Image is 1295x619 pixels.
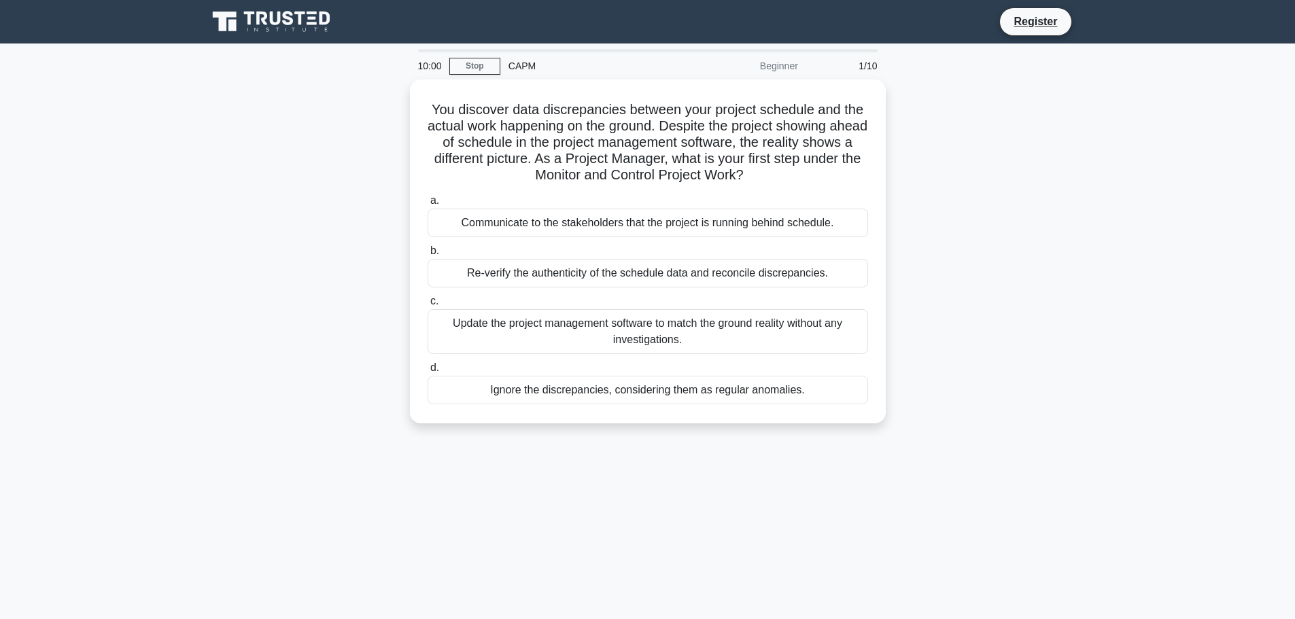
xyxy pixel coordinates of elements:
a: Register [1005,13,1065,30]
span: a. [430,194,439,206]
span: d. [430,361,439,373]
span: b. [430,245,439,256]
div: Re-verify the authenticity of the schedule data and reconcile discrepancies. [428,259,868,287]
div: CAPM [500,52,687,79]
h5: You discover data discrepancies between your project schedule and the actual work happening on th... [426,101,869,184]
div: 1/10 [806,52,886,79]
div: Beginner [687,52,806,79]
span: c. [430,295,438,306]
div: Ignore the discrepancies, considering them as regular anomalies. [428,376,868,404]
div: Communicate to the stakeholders that the project is running behind schedule. [428,209,868,237]
div: Update the project management software to match the ground reality without any investigations. [428,309,868,354]
a: Stop [449,58,500,75]
div: 10:00 [410,52,449,79]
